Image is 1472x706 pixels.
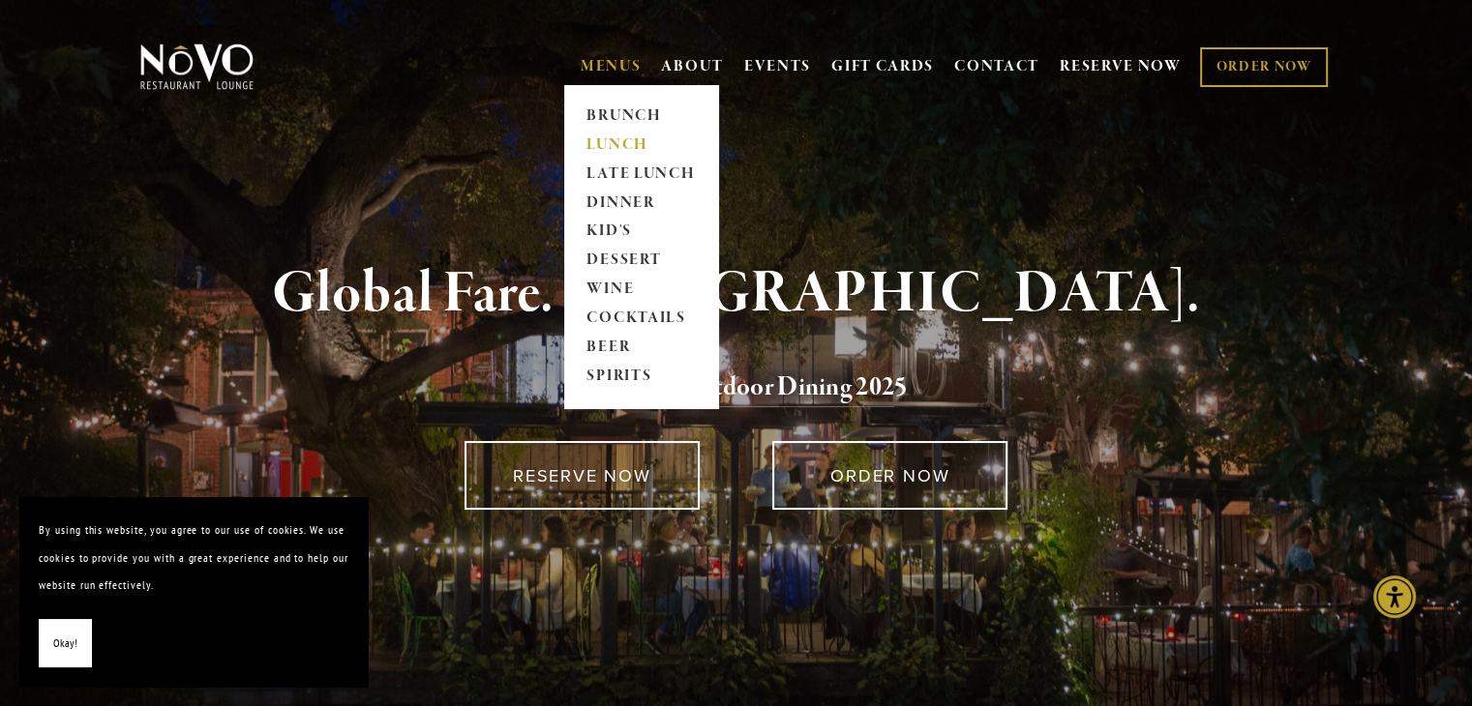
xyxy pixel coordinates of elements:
[465,441,700,510] a: RESERVE NOW
[581,131,702,160] a: LUNCH
[53,630,77,658] span: Okay!
[581,247,702,276] a: DESSERT
[39,619,92,668] button: Okay!
[954,48,1039,85] a: CONTACT
[581,189,702,218] a: DINNER
[564,370,894,407] a: Voted Best Outdoor Dining 202
[172,368,1301,408] h2: 5
[581,363,702,392] a: SPIRITS
[661,57,724,76] a: ABOUT
[581,102,702,131] a: BRUNCH
[272,257,1200,331] strong: Global Fare. [GEOGRAPHIC_DATA].
[581,305,702,334] a: COCKTAILS
[772,441,1007,510] a: ORDER NOW
[744,57,811,76] a: EVENTS
[581,218,702,247] a: KID'S
[1373,575,1416,618] div: Accessibility Menu
[581,57,642,76] a: MENUS
[581,334,702,363] a: BEER
[39,516,348,600] p: By using this website, you agree to our use of cookies. We use cookies to provide you with a grea...
[581,160,702,189] a: LATE LUNCH
[1060,48,1182,85] a: RESERVE NOW
[581,276,702,305] a: WINE
[19,497,368,687] section: Cookie banner
[136,43,257,91] img: Novo Restaurant &amp; Lounge
[1200,47,1327,87] a: ORDER NOW
[831,48,934,85] a: GIFT CARDS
